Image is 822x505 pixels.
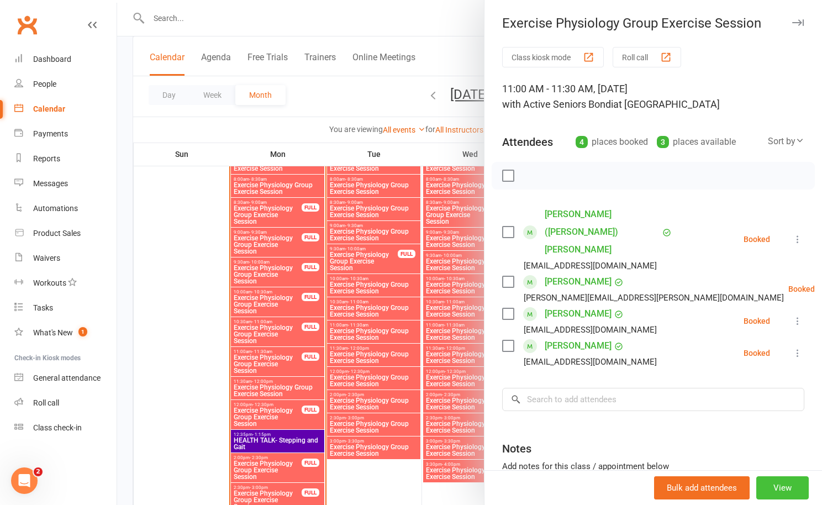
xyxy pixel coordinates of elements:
div: 3 [657,136,669,148]
input: Search to add attendees [502,388,804,411]
a: People [14,72,117,97]
div: [EMAIL_ADDRESS][DOMAIN_NAME] [524,259,657,273]
div: [EMAIL_ADDRESS][DOMAIN_NAME] [524,323,657,337]
a: Roll call [14,391,117,415]
a: [PERSON_NAME] [545,273,612,291]
span: 1 [78,327,87,336]
div: Booked [744,235,770,243]
a: Product Sales [14,221,117,246]
iframe: Intercom live chat [11,467,38,494]
a: [PERSON_NAME] [545,337,612,355]
a: [PERSON_NAME] [545,305,612,323]
div: Messages [33,179,68,188]
a: Class kiosk mode [14,415,117,440]
div: Workouts [33,278,66,287]
div: Tasks [33,303,53,312]
button: View [756,476,809,499]
a: Tasks [14,296,117,320]
div: Add notes for this class / appointment below [502,460,804,473]
a: Waivers [14,246,117,271]
div: Waivers [33,254,60,262]
div: People [33,80,56,88]
div: 4 [576,136,588,148]
div: Notes [502,441,531,456]
div: Booked [744,317,770,325]
button: Class kiosk mode [502,47,604,67]
div: places available [657,134,736,150]
div: [EMAIL_ADDRESS][DOMAIN_NAME] [524,355,657,369]
button: Bulk add attendees [654,476,750,499]
span: at [GEOGRAPHIC_DATA] [613,98,720,110]
div: Calendar [33,104,65,113]
span: with Active Seniors Bondi [502,98,613,110]
div: Dashboard [33,55,71,64]
a: Calendar [14,97,117,122]
div: [PERSON_NAME][EMAIL_ADDRESS][PERSON_NAME][DOMAIN_NAME] [524,291,784,305]
div: places booked [576,134,648,150]
div: Class check-in [33,423,82,432]
div: 11:00 AM - 11:30 AM, [DATE] [502,81,804,112]
div: Automations [33,204,78,213]
div: Sort by [768,134,804,149]
a: What's New1 [14,320,117,345]
a: Payments [14,122,117,146]
div: General attendance [33,374,101,382]
button: Roll call [613,47,681,67]
div: What's New [33,328,73,337]
div: Attendees [502,134,553,150]
div: Exercise Physiology Group Exercise Session [484,15,822,31]
span: 2 [34,467,43,476]
div: Reports [33,154,60,163]
a: [PERSON_NAME] ([PERSON_NAME]) [PERSON_NAME] [545,206,660,259]
div: Product Sales [33,229,81,238]
div: Payments [33,129,68,138]
div: Booked [744,349,770,357]
div: Booked [788,285,815,293]
a: Messages [14,171,117,196]
div: Roll call [33,398,59,407]
a: General attendance kiosk mode [14,366,117,391]
a: Dashboard [14,47,117,72]
a: Workouts [14,271,117,296]
a: Automations [14,196,117,221]
a: Clubworx [13,11,41,39]
a: Reports [14,146,117,171]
